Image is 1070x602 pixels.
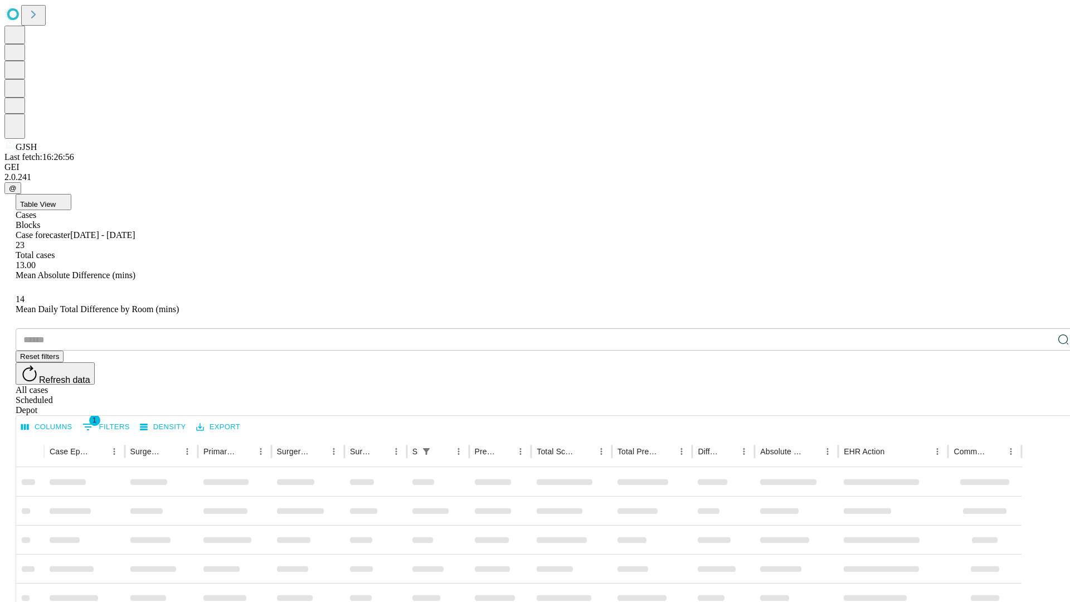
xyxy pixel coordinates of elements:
[91,444,106,459] button: Sort
[419,444,434,459] button: Show filters
[16,250,55,260] span: Total cases
[9,184,17,192] span: @
[617,447,658,456] div: Total Predicted Duration
[310,444,326,459] button: Sort
[16,304,179,314] span: Mean Daily Total Difference by Room (mins)
[20,352,59,361] span: Reset filters
[16,240,25,250] span: 23
[537,447,577,456] div: Total Scheduled Duration
[844,447,884,456] div: EHR Action
[760,447,803,456] div: Absolute Difference
[39,375,90,385] span: Refresh data
[412,447,417,456] div: Scheduled In Room Duration
[721,444,736,459] button: Sort
[578,444,594,459] button: Sort
[388,444,404,459] button: Menu
[16,260,36,270] span: 13.00
[658,444,674,459] button: Sort
[930,444,945,459] button: Menu
[179,444,195,459] button: Menu
[277,447,309,456] div: Surgery Name
[18,419,75,436] button: Select columns
[435,444,451,459] button: Sort
[373,444,388,459] button: Sort
[804,444,820,459] button: Sort
[16,194,71,210] button: Table View
[1003,444,1019,459] button: Menu
[130,447,163,456] div: Surgeon Name
[674,444,689,459] button: Menu
[988,444,1003,459] button: Sort
[70,230,135,240] span: [DATE] - [DATE]
[513,444,528,459] button: Menu
[350,447,372,456] div: Surgery Date
[736,444,752,459] button: Menu
[253,444,269,459] button: Menu
[237,444,253,459] button: Sort
[886,444,901,459] button: Sort
[698,447,719,456] div: Difference
[16,142,37,152] span: GJSH
[16,270,135,280] span: Mean Absolute Difference (mins)
[4,162,1066,172] div: GEI
[16,294,25,304] span: 14
[137,419,189,436] button: Density
[89,415,100,426] span: 1
[80,418,133,436] button: Show filters
[594,444,609,459] button: Menu
[451,444,466,459] button: Menu
[475,447,497,456] div: Predicted In Room Duration
[954,447,986,456] div: Comments
[50,447,90,456] div: Case Epic Id
[16,230,70,240] span: Case forecaster
[203,447,236,456] div: Primary Service
[497,444,513,459] button: Sort
[4,152,74,162] span: Last fetch: 16:26:56
[16,362,95,385] button: Refresh data
[164,444,179,459] button: Sort
[4,172,1066,182] div: 2.0.241
[4,182,21,194] button: @
[16,351,64,362] button: Reset filters
[419,444,434,459] div: 1 active filter
[326,444,342,459] button: Menu
[20,200,56,208] span: Table View
[193,419,243,436] button: Export
[820,444,835,459] button: Menu
[106,444,122,459] button: Menu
